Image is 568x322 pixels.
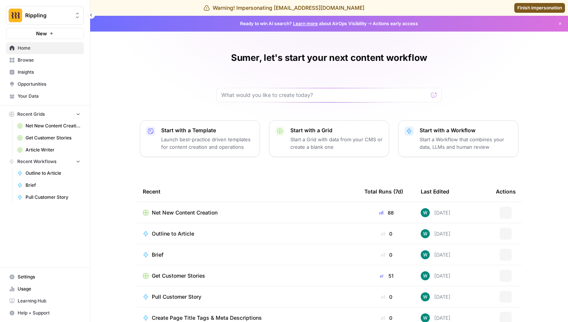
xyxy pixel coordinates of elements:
[152,251,163,259] span: Brief
[36,30,47,37] span: New
[6,109,84,120] button: Recent Grids
[421,250,450,259] div: [DATE]
[6,54,84,66] a: Browse
[143,293,352,301] a: Pull Customer Story
[161,127,254,134] p: Start with a Template
[6,28,84,39] button: New
[221,91,428,99] input: What would you like to create today?
[269,120,389,157] button: Start with a GridStart a Grid with data from your CMS or create a blank one
[293,21,318,26] a: Learn more
[364,272,409,280] div: 51
[18,93,80,100] span: Your Data
[143,272,352,280] a: Get Customer Stories
[421,208,450,217] div: [DATE]
[6,156,84,167] button: Recent Workflows
[6,307,84,319] button: Help + Support
[143,230,352,237] a: Outline to Article
[18,57,80,63] span: Browse
[26,182,80,189] span: Brief
[364,314,409,322] div: 0
[421,208,430,217] img: vaiar9hhcrg879pubqop5lsxqhgw
[6,271,84,283] a: Settings
[143,314,352,322] a: Create Page Title Tags & Meta Descriptions
[26,147,80,153] span: Article Writer
[6,283,84,295] a: Usage
[161,136,254,151] p: Launch best-practice driven templates for content creation and operations
[14,167,84,179] a: Outline to Article
[6,42,84,54] a: Home
[14,132,84,144] a: Get Customer Stories
[18,310,80,316] span: Help + Support
[6,66,84,78] a: Insights
[17,111,45,118] span: Recent Grids
[420,136,512,151] p: Start a Workflow that combines your data, LLMs and human review
[26,194,80,201] span: Pull Customer Story
[18,298,80,304] span: Learning Hub
[421,292,430,301] img: vaiar9hhcrg879pubqop5lsxqhgw
[517,5,562,11] span: Finish impersonation
[364,181,403,202] div: Total Runs (7d)
[152,272,205,280] span: Get Customer Stories
[421,181,449,202] div: Last Edited
[373,20,418,27] span: Actions early access
[231,52,427,64] h1: Sumer, let's start your next content workflow
[26,135,80,141] span: Get Customer Stories
[6,6,84,25] button: Workspace: Rippling
[14,191,84,203] a: Pull Customer Story
[6,295,84,307] a: Learning Hub
[420,127,512,134] p: Start with a Workflow
[290,136,383,151] p: Start a Grid with data from your CMS or create a blank one
[6,78,84,90] a: Opportunities
[152,293,201,301] span: Pull Customer Story
[143,181,352,202] div: Recent
[143,209,352,216] a: Net New Content Creation
[204,4,364,12] div: Warning! Impersonating [EMAIL_ADDRESS][DOMAIN_NAME]
[514,3,565,13] a: Finish impersonation
[18,69,80,76] span: Insights
[152,230,194,237] span: Outline to Article
[421,229,430,238] img: vaiar9hhcrg879pubqop5lsxqhgw
[143,251,352,259] a: Brief
[364,293,409,301] div: 0
[421,271,450,280] div: [DATE]
[421,250,430,259] img: vaiar9hhcrg879pubqop5lsxqhgw
[14,120,84,132] a: Net New Content Creation
[18,45,80,51] span: Home
[25,12,71,19] span: Rippling
[364,209,409,216] div: 88
[17,158,56,165] span: Recent Workflows
[152,314,262,322] span: Create Page Title Tags & Meta Descriptions
[364,230,409,237] div: 0
[18,286,80,292] span: Usage
[9,9,22,22] img: Rippling Logo
[26,170,80,177] span: Outline to Article
[421,229,450,238] div: [DATE]
[421,271,430,280] img: vaiar9hhcrg879pubqop5lsxqhgw
[290,127,383,134] p: Start with a Grid
[14,179,84,191] a: Brief
[140,120,260,157] button: Start with a TemplateLaunch best-practice driven templates for content creation and operations
[6,90,84,102] a: Your Data
[496,181,516,202] div: Actions
[18,274,80,280] span: Settings
[398,120,518,157] button: Start with a WorkflowStart a Workflow that combines your data, LLMs and human review
[26,122,80,129] span: Net New Content Creation
[364,251,409,259] div: 0
[18,81,80,88] span: Opportunities
[152,209,218,216] span: Net New Content Creation
[240,20,367,27] span: Ready to win AI search? about AirOps Visibility
[421,292,450,301] div: [DATE]
[14,144,84,156] a: Article Writer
